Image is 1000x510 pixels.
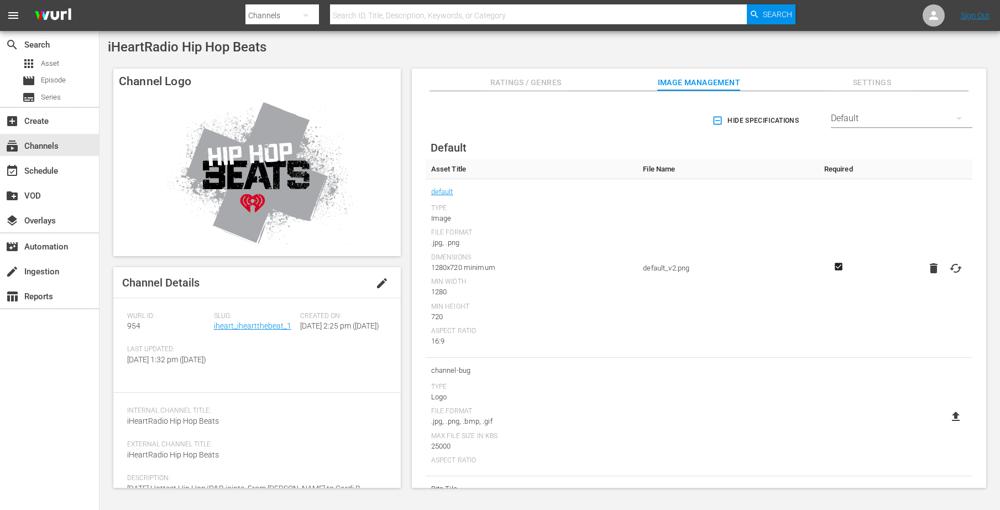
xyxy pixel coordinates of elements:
span: Last Updated: [127,345,208,354]
div: Aspect Ratio [431,456,632,465]
span: [DATE] 2:25 pm ([DATE]) [300,321,379,330]
span: Search [6,38,19,51]
span: Schedule [6,164,19,178]
a: iheart_iheartthebeat_1 [214,321,291,330]
th: File Name [637,159,816,179]
div: Min Height [431,303,632,311]
div: Image [431,213,632,224]
span: VOD [6,189,19,202]
span: 954 [127,321,140,330]
img: ans4CAIJ8jUAAAAAAAAAAAAAAAAAAAAAAAAgQb4GAAAAAAAAAAAAAAAAAAAAAAAAJMjXAAAAAAAAAAAAAAAAAAAAAAAAgAT5G... [27,3,80,29]
img: iHeartRadio Hip Hop Beats [113,94,401,256]
th: Asset Title [426,159,638,179]
span: iHeartRadio Hip Hop Beats [108,39,266,55]
div: Logo [431,392,632,403]
span: Series [41,92,61,103]
div: .jpg, .png [431,237,632,248]
td: default_v2.png [637,179,816,358]
span: Default [431,141,467,154]
span: Settings [830,76,913,90]
span: Wurl ID: [127,312,208,321]
span: edit [375,277,389,290]
svg: Required [832,262,845,272]
span: Ratings / Genres [484,76,567,90]
h4: Channel Logo [113,69,401,94]
span: Ingestion [6,265,19,278]
div: Dimensions [431,253,632,262]
span: Asset [22,57,35,70]
button: Hide Specifications [710,105,803,136]
div: Aspect Ratio [431,327,632,336]
span: Internal Channel Title: [127,407,381,415]
div: 720 [431,311,632,322]
span: Search [763,4,792,24]
span: Automation [6,240,19,253]
div: 1280 [431,287,632,298]
div: Min Width [431,278,632,287]
button: Search [747,4,795,24]
div: Type [431,204,632,213]
span: Created On: [300,312,381,321]
span: External Channel Title: [127,440,381,449]
span: channel-bug [431,363,632,378]
span: iHeartRadio Hip Hop Beats [127,450,219,459]
span: Episode [22,74,35,87]
div: Type [431,383,632,392]
span: Hide Specifications [714,115,799,127]
span: Asset [41,58,59,69]
span: Episode [41,75,66,86]
div: File Format [431,228,632,237]
span: [DATE] Hottest Hip Hop/R&B joints. From [PERSON_NAME] to Cardi B, H.E.R., and more! [127,484,362,504]
span: Create [6,115,19,128]
span: Slug: [214,312,295,321]
span: Series [22,91,35,104]
button: edit [369,270,395,296]
div: .jpg, .png, .bmp, .gif [431,416,632,427]
span: Description: [127,474,381,483]
th: Required [816,159,861,179]
a: default [431,185,453,199]
span: [DATE] 1:32 pm ([DATE]) [127,355,206,364]
span: Reports [6,290,19,303]
span: Channels [6,139,19,153]
div: 16:9 [431,336,632,347]
span: Channel Details [122,276,200,289]
div: 1280x720 minimum [431,262,632,273]
div: Max File Size In Kbs [431,432,632,441]
span: iHeartRadio Hip Hop Beats [127,417,219,425]
div: Default [831,103,972,134]
span: menu [7,9,20,22]
div: File Format [431,407,632,416]
span: Overlays [6,214,19,227]
span: Bits Tile [431,482,632,496]
div: 25000 [431,441,632,452]
a: Sign Out [961,11,989,20]
span: Image Management [657,76,740,90]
